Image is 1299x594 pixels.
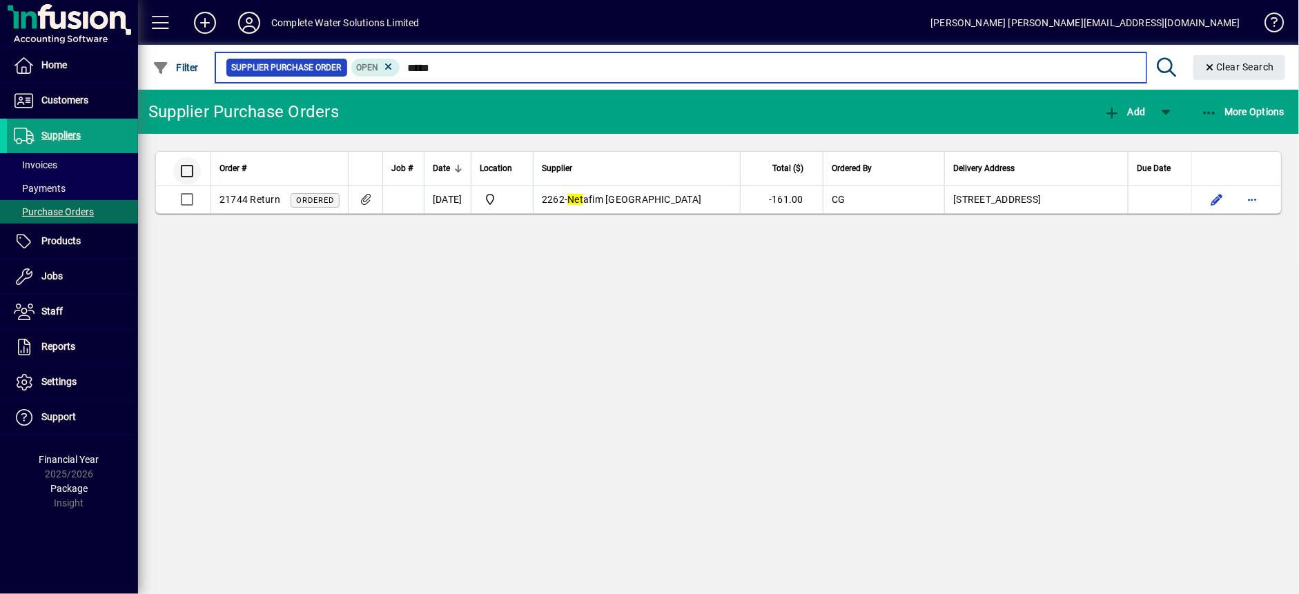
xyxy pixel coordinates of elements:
mat-chip: Completion Status: Open [351,59,400,77]
a: Products [7,224,138,259]
button: Filter [149,55,202,80]
span: Products [41,235,81,246]
span: Staff [41,306,63,317]
span: Home [41,59,67,70]
span: Jobs [41,270,63,281]
span: Ordered By [832,161,872,176]
span: Add [1104,106,1145,117]
span: Support [41,411,76,422]
span: afim [GEOGRAPHIC_DATA] [567,194,701,205]
div: [PERSON_NAME] [PERSON_NAME][EMAIL_ADDRESS][DOMAIN_NAME] [930,12,1240,34]
a: Purchase Orders [7,200,138,224]
a: Payments [7,177,138,200]
button: Profile [227,10,271,35]
a: Settings [7,365,138,399]
a: Reports [7,330,138,364]
span: Settings [41,376,77,387]
a: Staff [7,295,138,329]
div: Complete Water Solutions Limited [271,12,420,34]
div: Supplier Purchase Orders [148,101,339,123]
span: Invoices [14,159,57,170]
div: Location [480,161,525,176]
a: Invoices [7,153,138,177]
span: Package [50,483,88,494]
span: Open [357,63,379,72]
span: Total ($) [772,161,803,176]
td: [DATE] [424,186,471,213]
td: - [533,186,740,213]
button: Edit [1206,188,1228,210]
a: Knowledge Base [1254,3,1282,48]
span: More Options [1201,106,1285,117]
span: Supplier [542,161,572,176]
span: 2262 [542,194,565,205]
span: Location [480,161,512,176]
span: Customers [41,95,88,106]
a: Customers [7,83,138,118]
button: Add [1100,99,1149,124]
button: More Options [1198,99,1289,124]
span: Delivery Address [953,161,1015,176]
span: Suppliers [41,130,81,141]
div: Due Date [1137,161,1183,176]
span: Purchase Orders [14,206,94,217]
button: More options [1242,188,1264,210]
span: Motueka [480,191,525,208]
span: Payments [14,183,66,194]
span: 21744 Return [219,194,280,205]
span: Supplier Purchase Order [232,61,342,75]
a: Home [7,48,138,83]
span: Job # [391,161,413,176]
span: CG [832,194,846,205]
div: Order # [219,161,340,176]
span: Ordered [296,196,334,205]
div: Date [433,161,462,176]
td: [STREET_ADDRESS] [944,186,1128,213]
span: Financial Year [39,454,99,465]
span: Due Date [1137,161,1171,176]
em: Net [567,194,583,205]
span: Filter [153,62,199,73]
div: Supplier [542,161,732,176]
button: Add [183,10,227,35]
button: Clear [1193,55,1286,80]
span: Clear Search [1204,61,1275,72]
span: Date [433,161,450,176]
a: Jobs [7,259,138,294]
a: Support [7,400,138,435]
span: Order # [219,161,246,176]
div: Total ($) [749,161,816,176]
td: -161.00 [740,186,823,213]
div: Ordered By [832,161,936,176]
span: Reports [41,341,75,352]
